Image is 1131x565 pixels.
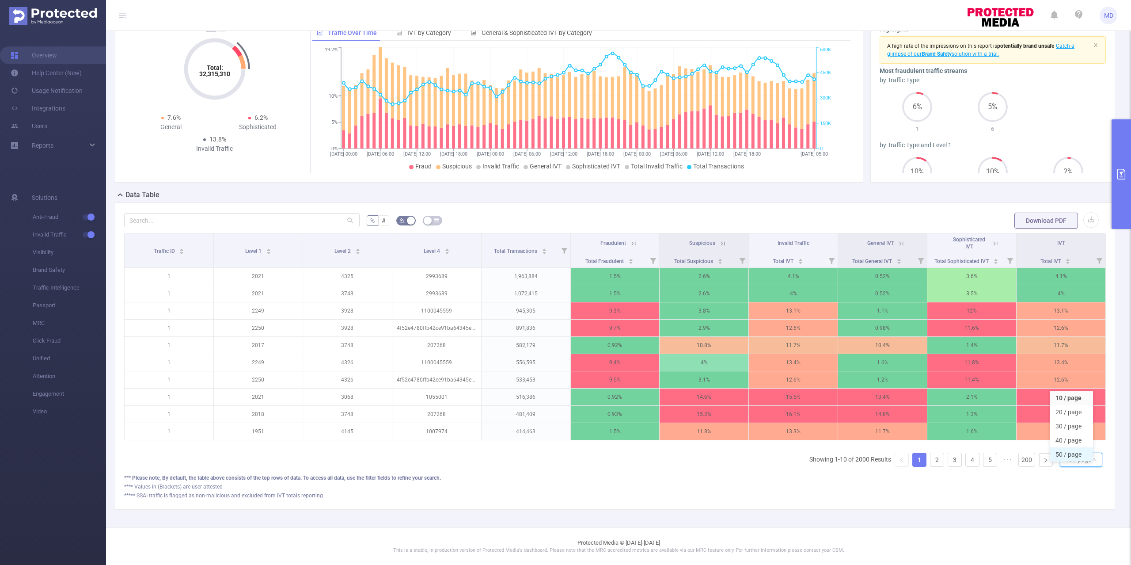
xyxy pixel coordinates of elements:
[749,320,838,336] p: 12.6%
[913,453,926,466] a: 1
[838,302,927,319] p: 1.1%
[733,151,761,157] tspan: [DATE] 18:00
[718,260,723,263] i: icon: caret-down
[424,248,441,254] span: Level 4
[773,258,795,264] span: Total IVT
[125,285,213,302] p: 1
[693,163,744,170] span: Total Transactions
[966,453,979,466] a: 4
[11,117,47,135] a: Users
[571,285,660,302] p: 1.5%
[978,103,1008,111] span: 5%
[125,337,213,354] p: 1
[367,151,394,157] tspan: [DATE] 06:00
[106,527,1131,565] footer: Protected Media © [DATE]-[DATE]
[736,253,748,267] i: Filter menu
[266,247,271,252] div: Sort
[1093,40,1098,50] button: icon: close
[927,285,1016,302] p: 3.5%
[1017,371,1105,388] p: 12.6%
[542,247,547,252] div: Sort
[542,251,547,253] i: icon: caret-down
[355,247,360,250] i: icon: caret-up
[303,406,392,423] p: 3748
[1039,453,1053,467] li: Next Page
[179,251,184,253] i: icon: caret-down
[953,237,985,250] span: Sophisticated IVT
[660,389,748,405] p: 14.6%
[585,258,625,264] span: Total Fraudulent
[331,146,338,152] tspan: 0%
[325,47,338,53] tspan: 19.2%
[660,302,748,319] p: 3.8%
[1104,7,1113,24] span: MD
[33,314,106,332] span: MRC
[334,248,352,254] span: Level 2
[955,125,1031,134] p: 6
[328,29,377,36] span: Traffic Over Time
[927,354,1016,371] p: 11.8%
[749,389,838,405] p: 15.5%
[125,371,213,388] p: 1
[1053,168,1083,176] span: 2%
[530,163,562,170] span: General IVT
[9,7,97,25] img: Protected Media
[983,453,997,466] a: 5
[482,371,570,388] p: 533,453
[897,260,902,263] i: icon: caret-down
[403,151,431,157] tspan: [DATE] 12:00
[922,51,952,57] b: Brand Safety
[1065,257,1070,263] div: Sort
[33,297,106,314] span: Passport
[125,320,213,336] p: 1
[124,213,360,227] input: Search...
[631,163,683,170] span: Total Invalid Traffic
[1040,258,1063,264] span: Total IVT
[303,371,392,388] p: 4326
[895,453,909,467] li: Previous Page
[513,151,541,157] tspan: [DATE] 06:00
[494,248,539,254] span: Total Transactions
[1017,268,1105,285] p: 4.1%
[125,354,213,371] p: 1
[303,320,392,336] p: 3928
[749,285,838,302] p: 4%
[254,114,268,121] span: 6.2%
[820,146,823,152] tspan: 0
[571,337,660,354] p: 0.92%
[571,423,660,440] p: 1.5%
[852,258,893,264] span: Total General IVT
[749,302,838,319] p: 13.1%
[482,285,570,302] p: 1,072,415
[912,453,926,467] li: 1
[571,354,660,371] p: 9.4%
[399,218,405,223] i: icon: bg-colors
[1004,253,1016,267] i: Filter menu
[820,47,831,53] tspan: 600K
[660,320,748,336] p: 2.9%
[179,247,184,252] div: Sort
[558,233,570,267] i: Filter menu
[1017,406,1105,423] p: 16.1%
[927,320,1016,336] p: 11.6%
[571,302,660,319] p: 9.3%
[303,285,392,302] p: 3748
[125,406,213,423] p: 1
[11,82,83,99] a: Usage Notification
[214,406,303,423] p: 2018
[1017,389,1105,405] p: 15.5%
[331,120,338,126] tspan: 5%
[993,257,998,260] i: icon: caret-up
[749,406,838,423] p: 16.1%
[838,371,927,388] p: 1.2%
[948,453,961,466] a: 3
[125,190,159,200] h2: Data Table
[1050,447,1093,462] li: 50 / page
[471,30,477,36] i: icon: bar-chart
[442,163,472,170] span: Suspicious
[303,354,392,371] p: 4326
[329,93,338,99] tspan: 10%
[206,64,223,71] tspan: Total:
[392,337,481,354] p: 207268
[660,268,748,285] p: 2.6%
